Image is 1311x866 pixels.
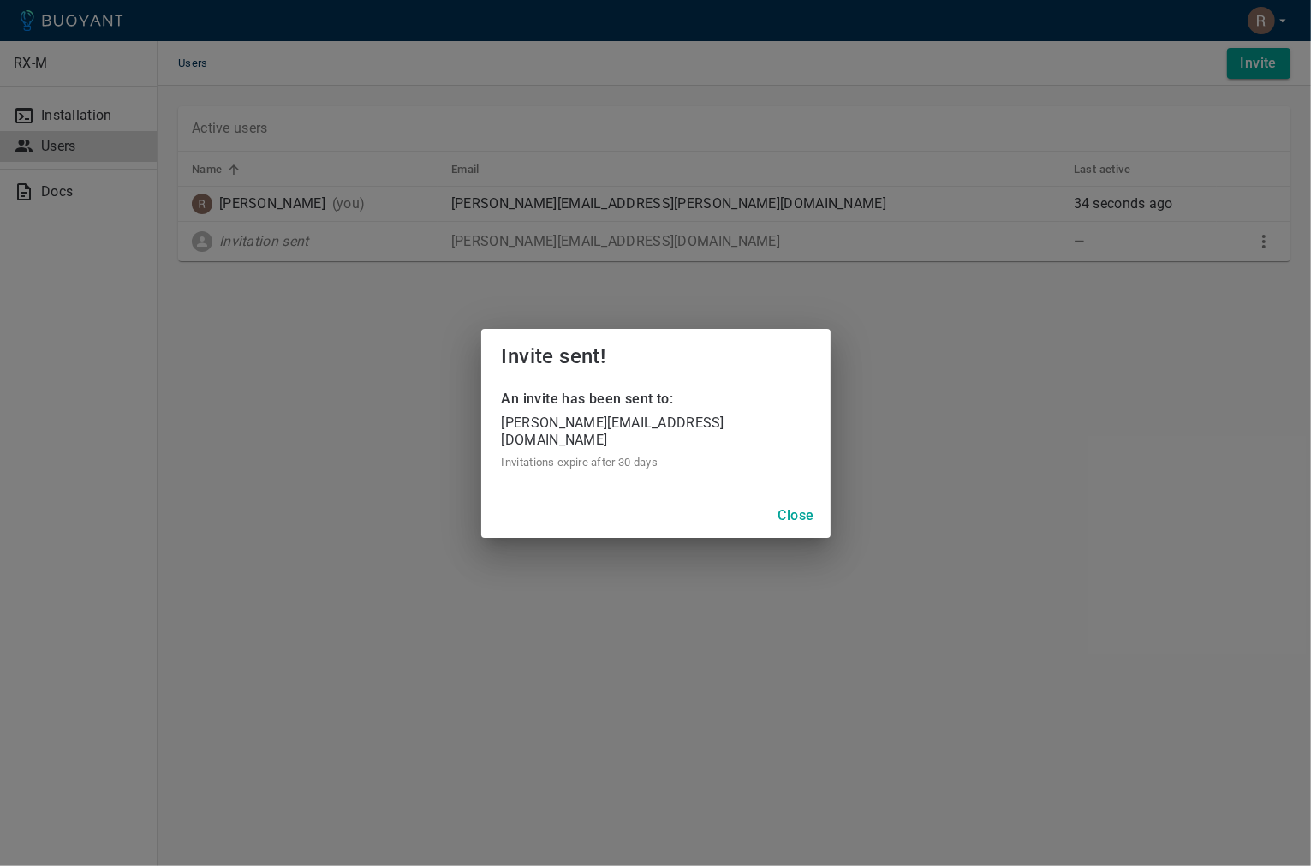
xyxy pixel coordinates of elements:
[502,391,810,408] h4: An invite has been sent to:
[502,415,810,449] p: [PERSON_NAME][EMAIL_ADDRESS][DOMAIN_NAME]
[778,507,814,524] h4: Close
[769,500,824,531] button: Close
[502,344,606,368] span: Invite sent!
[502,456,810,469] span: Invitations expire after 30 days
